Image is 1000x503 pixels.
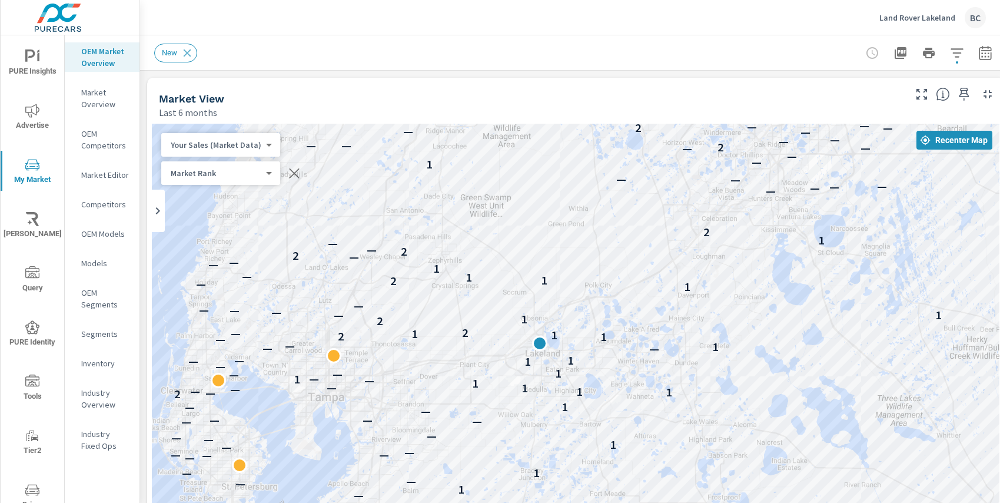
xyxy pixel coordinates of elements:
p: — [766,184,776,198]
p: — [263,341,273,355]
div: OEM Segments [65,284,139,313]
p: — [403,124,413,138]
p: — [334,308,344,322]
p: — [406,474,416,488]
p: — [354,299,364,313]
span: Find the biggest opportunities in your market for your inventory. Understand by postal code where... [936,87,950,101]
span: PURE Insights [4,49,61,78]
p: 1 [472,376,479,391]
p: — [204,432,214,446]
p: — [354,488,364,502]
p: — [616,172,626,186]
p: — [190,384,200,398]
p: 2 [703,225,710,239]
p: Competitors [81,198,130,210]
p: 1 [433,262,440,276]
p: — [421,404,431,418]
p: — [202,448,212,462]
p: — [229,368,239,382]
p: — [256,128,266,142]
p: — [682,141,692,155]
p: Industry Overview [81,387,130,411]
p: 2 [293,249,299,263]
p: 2 [635,121,642,135]
div: Your Sales (Market Data) [161,140,271,151]
div: BC [965,7,986,28]
p: Your Sales (Market Data) [171,140,261,150]
p: 1 [935,308,942,322]
p: Market Rank [171,168,261,178]
p: 1 [426,157,433,171]
p: OEM Segments [81,287,130,310]
button: Make Fullscreen [912,85,931,104]
p: — [861,141,871,155]
p: 2 [338,329,344,343]
p: — [829,180,839,194]
div: Competitors [65,196,139,213]
p: Segments [81,328,130,340]
p: 1 [818,233,825,247]
p: — [472,414,482,428]
p: — [285,339,295,353]
p: — [234,353,244,368]
p: — [210,413,220,427]
p: — [427,429,437,443]
p: — [182,466,192,480]
p: OEM Market Overview [81,45,130,69]
div: Industry Overview [65,384,139,413]
div: Industry Fixed Ops [65,425,139,455]
div: Models [65,254,139,272]
p: 1 [294,372,300,386]
div: Market Editor [65,166,139,184]
p: 1 [684,280,690,294]
p: 2 [401,244,407,259]
p: OEM Models [81,228,130,240]
div: New [154,44,197,62]
p: — [363,413,373,427]
p: — [730,173,740,187]
p: 1 [524,355,531,369]
p: 1 [533,466,540,480]
p: — [752,155,762,169]
p: — [779,134,789,148]
p: 2 [334,349,341,363]
p: — [333,367,343,381]
span: Query [4,266,61,295]
p: Models [81,257,130,269]
p: — [349,250,359,264]
p: Land Rover Lakeland [879,12,955,23]
p: 1 [521,312,527,326]
p: — [230,303,240,317]
p: — [171,431,181,445]
p: — [747,120,757,134]
p: — [230,382,240,396]
p: 1 [576,385,583,399]
div: OEM Competitors [65,125,139,154]
p: — [830,133,840,147]
span: My Market [4,158,61,187]
h5: Market View [159,92,224,105]
p: 2 [717,140,724,154]
p: — [306,138,316,153]
p: — [810,181,820,195]
button: Minimize Widget [978,85,997,104]
p: Industry Fixed Ops [81,428,130,452]
p: 1 [458,482,464,497]
button: Recenter Map [916,131,992,150]
p: — [185,451,195,465]
p: — [859,118,869,133]
p: Market Editor [81,169,130,181]
p: — [235,476,245,491]
p: 1 [712,340,719,354]
p: — [185,400,195,414]
span: Recenter Map [921,135,988,145]
p: 2 [174,387,181,401]
span: [PERSON_NAME] [4,212,61,241]
p: — [271,305,281,319]
p: — [231,326,241,340]
p: — [242,269,252,283]
p: 1 [521,381,528,395]
p: 1 [411,327,418,341]
p: 1 [666,385,672,399]
p: — [221,440,231,454]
